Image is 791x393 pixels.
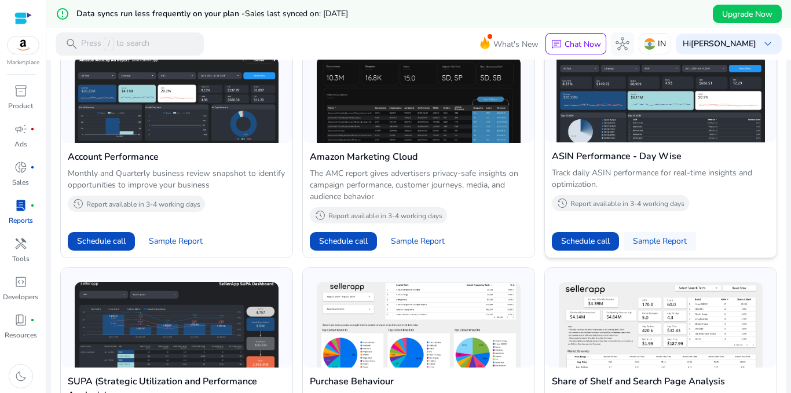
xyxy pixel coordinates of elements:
span: history_2 [72,198,84,210]
h4: Amazon Marketing Cloud [310,150,528,164]
button: chatChat Now [545,33,606,55]
p: The AMC report gives advertisers privacy-safe insights on campaign performance, customer journeys... [310,168,528,203]
span: dark_mode [14,369,28,383]
h4: Account Performance [68,150,285,164]
span: inventory_2 [14,84,28,98]
p: Report available in 3-4 working days [570,199,684,208]
span: code_blocks [14,275,28,289]
span: Upgrade Now [722,8,772,20]
p: Report available in 3-4 working days [328,211,442,221]
span: campaign [14,122,28,136]
span: Schedule call [561,235,610,247]
p: Product [8,101,33,111]
mat-icon: error_outline [56,7,69,21]
span: donut_small [14,160,28,174]
span: Sample Report [391,236,445,247]
button: Schedule call [68,232,135,251]
p: Ads [14,139,27,149]
p: Resources [5,330,37,340]
h4: Share of Shelf and Search Page Analysis [552,374,770,388]
span: / [104,38,114,50]
span: handyman [14,237,28,251]
span: fiber_manual_record [30,318,35,322]
img: amazon.svg [8,36,39,54]
span: What's New [493,34,539,54]
h4: ASIN Performance - Day Wise [552,149,770,163]
span: Schedule call [319,235,368,247]
span: Schedule call [77,235,126,247]
span: keyboard_arrow_down [761,37,775,51]
span: history_2 [556,197,568,209]
p: Report available in 3-4 working days [86,200,200,209]
button: Sample Report [382,232,454,251]
span: hub [616,37,629,51]
p: Press to search [81,38,149,50]
button: Schedule call [310,232,377,251]
button: Sample Report [140,232,212,251]
button: hub [611,32,634,56]
p: Marketplace [7,58,39,67]
button: Schedule call [552,232,619,251]
h5: Data syncs run less frequently on your plan - [76,9,348,19]
p: Chat Now [565,39,601,50]
h4: Purchase Behaviour [310,374,528,388]
span: fiber_manual_record [30,203,35,208]
span: Sample Report [149,236,203,247]
p: Sales [12,177,29,188]
p: Reports [9,215,33,226]
span: lab_profile [14,199,28,212]
p: Track daily ASIN performance for real-time insights and optimization. [552,167,770,190]
span: history_2 [314,210,326,221]
span: chat [551,39,562,50]
p: IN [658,34,666,54]
button: Sample Report [624,232,696,251]
p: Tools [12,254,30,264]
button: Upgrade Now [713,5,782,23]
span: search [65,37,79,51]
span: Sales last synced on: [DATE] [245,8,348,19]
p: Hi [683,40,756,48]
b: [PERSON_NAME] [691,38,756,49]
span: fiber_manual_record [30,127,35,131]
img: in.svg [644,38,655,50]
span: fiber_manual_record [30,165,35,170]
p: Developers [3,292,38,302]
span: Sample Report [633,236,687,247]
span: book_4 [14,313,28,327]
p: Monthly and Quarterly business review snapshot to identify opportunities to improve your business [68,168,285,191]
